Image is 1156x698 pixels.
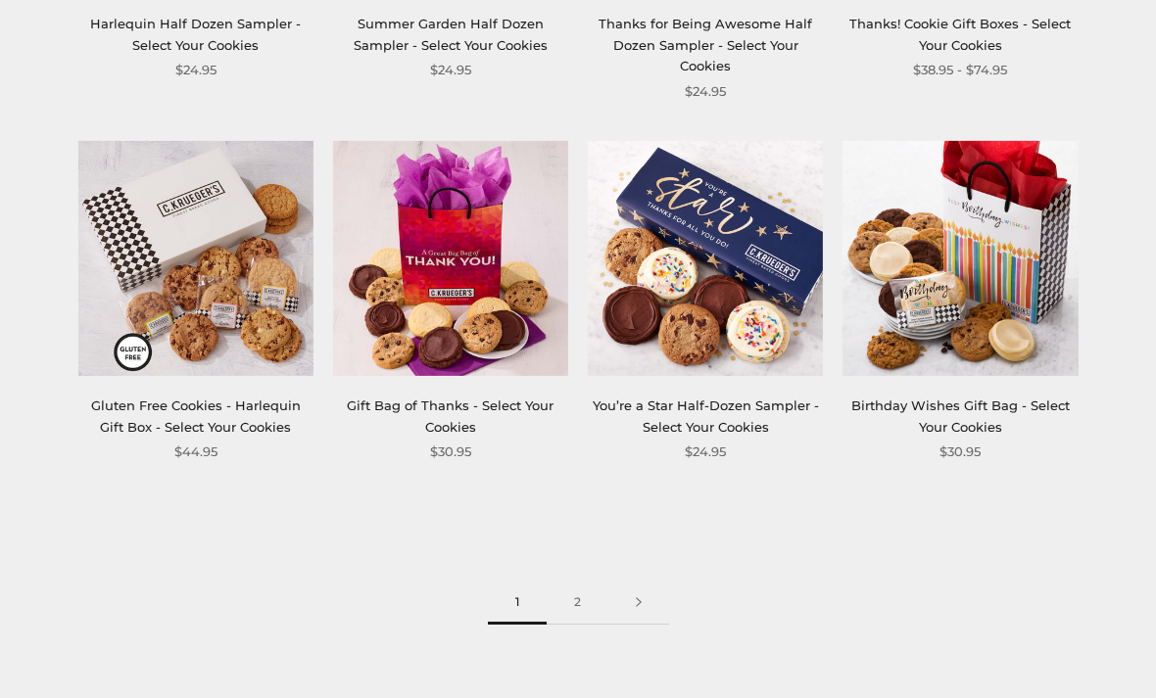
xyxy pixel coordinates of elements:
[685,81,726,102] span: $24.95
[354,16,548,52] a: Summer Garden Half Dozen Sampler - Select Your Cookies
[599,16,812,73] a: Thanks for Being Awesome Half Dozen Sampler - Select Your Cookies
[849,16,1071,52] a: Thanks! Cookie Gift Boxes - Select Your Cookies
[347,397,554,434] a: Gift Bag of Thanks - Select Your Cookies
[175,60,217,80] span: $24.95
[913,60,1007,80] span: $38.95 - $74.95
[91,397,301,434] a: Gluten Free Cookies - Harlequin Gift Box - Select Your Cookies
[593,397,819,434] a: You’re a Star Half-Dozen Sampler - Select Your Cookies
[174,442,217,462] span: $44.95
[608,581,669,625] a: Next page
[333,141,568,376] img: Gift Bag of Thanks - Select Your Cookies
[488,581,547,625] span: 1
[78,141,313,376] img: Gluten Free Cookies - Harlequin Gift Box - Select Your Cookies
[90,16,301,52] a: Harlequin Half Dozen Sampler - Select Your Cookies
[588,141,823,376] img: You’re a Star Half-Dozen Sampler - Select Your Cookies
[939,442,981,462] span: $30.95
[430,442,471,462] span: $30.95
[430,60,471,80] span: $24.95
[685,442,726,462] span: $24.95
[851,397,1070,434] a: Birthday Wishes Gift Bag - Select Your Cookies
[16,624,203,682] iframe: Sign Up via Text for Offers
[547,581,608,625] a: 2
[843,141,1078,376] img: Birthday Wishes Gift Bag - Select Your Cookies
